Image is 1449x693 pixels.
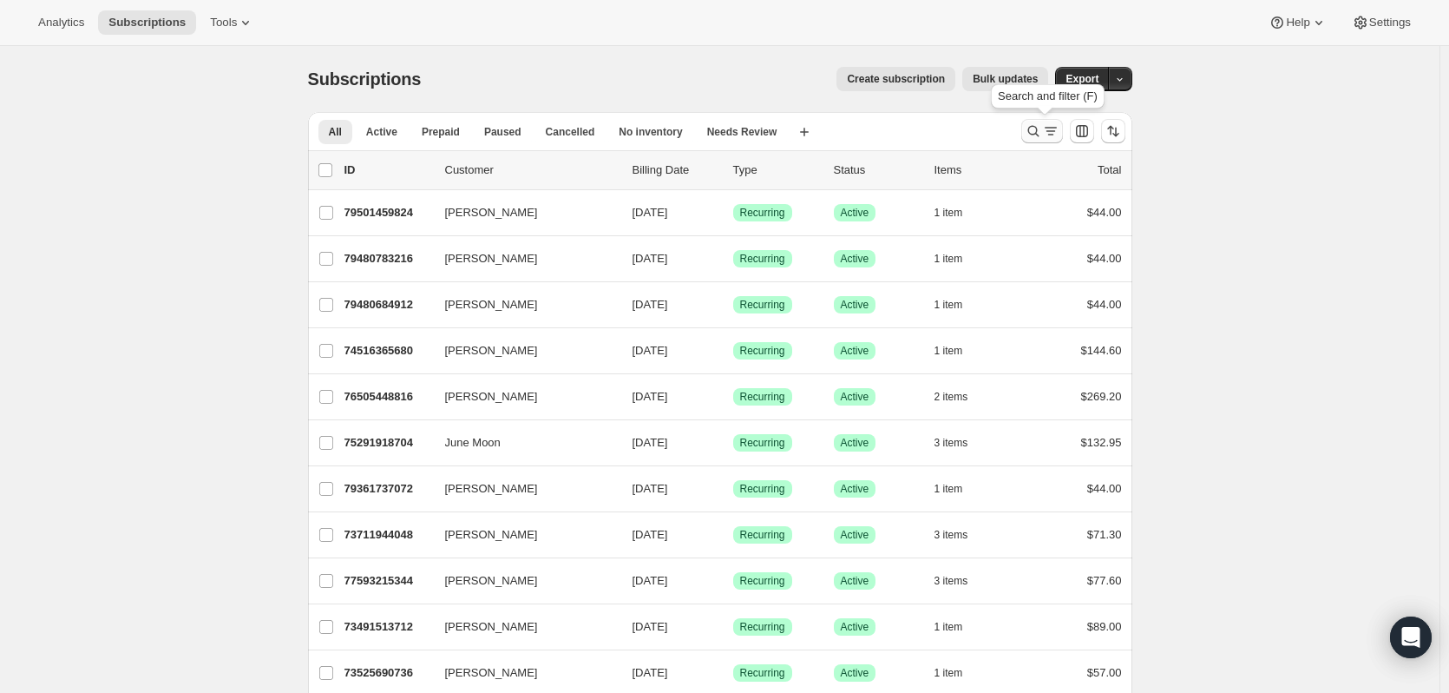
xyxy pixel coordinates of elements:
p: ID [344,162,431,179]
span: Export [1065,72,1098,86]
span: Tools [210,16,237,30]
div: Type [733,162,820,179]
span: Analytics [38,16,84,30]
span: Cancelled [546,125,595,139]
span: $44.00 [1087,482,1122,495]
span: $57.00 [1087,666,1122,679]
span: [DATE] [633,528,668,541]
span: [DATE] [633,666,668,679]
button: [PERSON_NAME] [435,291,608,319]
span: [DATE] [633,482,668,495]
p: 75291918704 [344,434,431,452]
span: Recurring [740,574,785,588]
span: Active [841,482,869,496]
span: [DATE] [633,298,668,311]
span: $269.20 [1081,390,1122,403]
span: $44.00 [1087,206,1122,219]
p: Billing Date [633,162,719,179]
p: 76505448816 [344,388,431,406]
span: 1 item [934,252,963,266]
span: $144.60 [1081,344,1122,357]
span: Recurring [740,390,785,404]
button: Subscriptions [98,10,196,35]
span: [PERSON_NAME] [445,480,538,498]
p: Customer [445,162,619,179]
div: 73491513712[PERSON_NAME][DATE]SuccessRecurringSuccessActive1 item$89.00 [344,615,1122,639]
button: 3 items [934,523,987,547]
button: [PERSON_NAME] [435,613,608,641]
span: Recurring [740,344,785,358]
button: Search and filter results [1021,119,1063,143]
button: 1 item [934,247,982,271]
button: 1 item [934,339,982,363]
button: [PERSON_NAME] [435,521,608,549]
div: Items [934,162,1021,179]
span: Create subscription [847,72,945,86]
button: June Moon [435,429,608,457]
button: Export [1055,67,1109,91]
span: Recurring [740,666,785,680]
button: Analytics [28,10,95,35]
span: $132.95 [1081,436,1122,449]
span: Recurring [740,436,785,450]
button: 1 item [934,477,982,501]
button: 1 item [934,615,982,639]
button: 1 item [934,661,982,685]
span: No inventory [619,125,682,139]
span: Recurring [740,252,785,266]
div: 74516365680[PERSON_NAME][DATE]SuccessRecurringSuccessActive1 item$144.60 [344,339,1122,363]
button: [PERSON_NAME] [435,475,608,503]
button: 1 item [934,293,982,317]
span: [DATE] [633,206,668,219]
button: 3 items [934,431,987,455]
p: 73711944048 [344,526,431,544]
div: 75291918704June Moon[DATE]SuccessRecurringSuccessActive3 items$132.95 [344,431,1122,455]
span: Settings [1369,16,1411,30]
span: 3 items [934,574,968,588]
span: All [329,125,342,139]
span: 1 item [934,344,963,358]
p: 79480783216 [344,250,431,267]
button: Help [1258,10,1337,35]
div: 79480783216[PERSON_NAME][DATE]SuccessRecurringSuccessActive1 item$44.00 [344,247,1122,271]
button: 1 item [934,201,982,225]
span: 2 items [934,390,968,404]
span: Needs Review [707,125,777,139]
span: [DATE] [633,620,668,633]
button: [PERSON_NAME] [435,199,608,227]
div: Open Intercom Messenger [1390,617,1432,658]
p: 73491513712 [344,618,431,636]
div: 73711944048[PERSON_NAME][DATE]SuccessRecurringSuccessActive3 items$71.30 [344,523,1122,547]
span: [DATE] [633,574,668,587]
span: 1 item [934,482,963,496]
span: $44.00 [1087,298,1122,311]
button: Tools [200,10,265,35]
span: [PERSON_NAME] [445,296,538,313]
p: Status [834,162,921,179]
span: Active [841,344,869,358]
span: 1 item [934,298,963,312]
button: [PERSON_NAME] [435,659,608,687]
span: 1 item [934,206,963,220]
span: Active [841,206,869,220]
span: [PERSON_NAME] [445,618,538,636]
p: Total [1098,162,1121,179]
span: [PERSON_NAME] [445,250,538,267]
span: [PERSON_NAME] [445,572,538,590]
button: 2 items [934,385,987,409]
span: $89.00 [1087,620,1122,633]
button: Settings [1341,10,1421,35]
span: Recurring [740,620,785,634]
button: Bulk updates [962,67,1048,91]
div: 79361737072[PERSON_NAME][DATE]SuccessRecurringSuccessActive1 item$44.00 [344,477,1122,501]
span: Subscriptions [308,69,422,89]
span: Active [841,298,869,312]
span: Help [1286,16,1309,30]
div: 79501459824[PERSON_NAME][DATE]SuccessRecurringSuccessActive1 item$44.00 [344,201,1122,225]
span: Recurring [740,482,785,496]
span: Active [841,390,869,404]
span: [DATE] [633,436,668,449]
span: [PERSON_NAME] [445,342,538,360]
button: Sort the results [1101,119,1125,143]
span: Active [841,528,869,542]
